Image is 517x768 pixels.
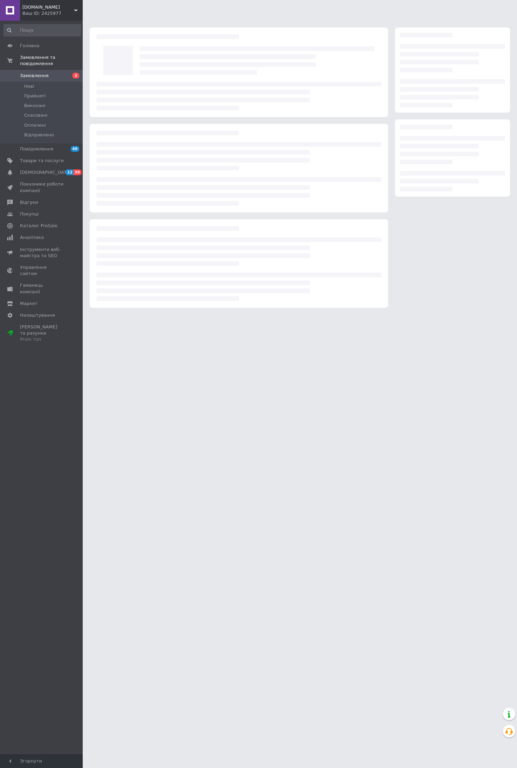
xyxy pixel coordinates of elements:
[24,132,54,138] span: Відправлено
[20,264,64,277] span: Управління сайтом
[20,234,44,241] span: Аналітика
[22,4,74,10] span: Customlight.com.ua
[24,83,34,90] span: Нові
[3,24,81,36] input: Пошук
[20,181,64,193] span: Показники роботи компанії
[20,169,71,176] span: [DEMOGRAPHIC_DATA]
[72,73,79,78] span: 3
[73,169,81,175] span: 39
[20,146,53,152] span: Повідомлення
[20,211,39,217] span: Покупці
[20,73,49,79] span: Замовлення
[71,146,79,152] span: 49
[20,324,64,343] span: [PERSON_NAME] та рахунки
[24,93,45,99] span: Прийняті
[20,301,38,307] span: Маркет
[20,246,64,259] span: Інструменти веб-майстра та SEO
[20,282,64,295] span: Гаманець компанії
[20,312,55,318] span: Налаштування
[20,336,64,343] div: Prom топ
[20,158,64,164] span: Товари та послуги
[20,43,39,49] span: Головна
[65,169,73,175] span: 12
[24,122,46,128] span: Оплачені
[22,10,83,17] div: Ваш ID: 2425977
[24,103,45,109] span: Виконані
[24,112,48,118] span: Скасовані
[20,223,57,229] span: Каталог ProSale
[20,199,38,206] span: Відгуки
[20,54,83,67] span: Замовлення та повідомлення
